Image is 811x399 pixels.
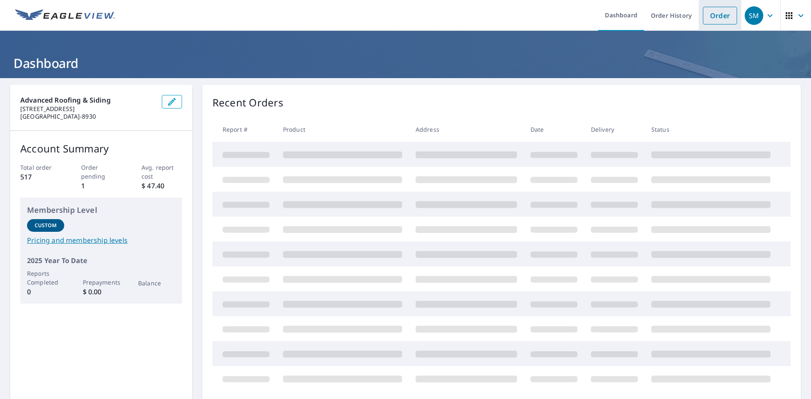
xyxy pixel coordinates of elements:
[20,95,155,105] p: Advanced Roofing & Siding
[584,117,645,142] th: Delivery
[138,279,175,288] p: Balance
[20,113,155,120] p: [GEOGRAPHIC_DATA]-8930
[83,278,120,287] p: Prepayments
[20,163,61,172] p: Total order
[27,235,175,245] a: Pricing and membership levels
[83,287,120,297] p: $ 0.00
[212,95,283,110] p: Recent Orders
[27,255,175,266] p: 2025 Year To Date
[27,287,64,297] p: 0
[20,172,61,182] p: 517
[81,163,122,181] p: Order pending
[703,7,737,24] a: Order
[212,117,276,142] th: Report #
[20,141,182,156] p: Account Summary
[81,181,122,191] p: 1
[409,117,524,142] th: Address
[35,222,57,229] p: Custom
[27,269,64,287] p: Reports Completed
[745,6,763,25] div: SM
[645,117,777,142] th: Status
[15,9,115,22] img: EV Logo
[276,117,409,142] th: Product
[20,105,155,113] p: [STREET_ADDRESS]
[142,163,182,181] p: Avg. report cost
[10,54,801,72] h1: Dashboard
[524,117,584,142] th: Date
[27,204,175,216] p: Membership Level
[142,181,182,191] p: $ 47.40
